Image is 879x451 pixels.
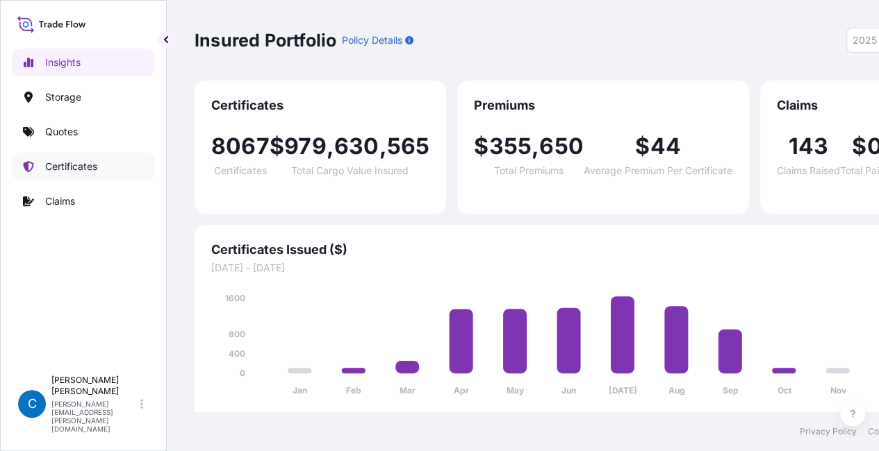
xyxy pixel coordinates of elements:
span: $ [635,135,650,158]
tspan: Mar [400,385,416,395]
a: Insights [12,49,155,76]
span: $ [270,135,284,158]
tspan: Aug [668,385,685,395]
p: Claims [45,194,75,208]
span: Premiums [474,97,732,114]
span: 8067 [211,135,270,158]
tspan: Apr [454,385,469,395]
p: [PERSON_NAME][EMAIL_ADDRESS][PERSON_NAME][DOMAIN_NAME] [51,400,138,433]
span: $ [852,135,866,158]
span: 565 [387,135,430,158]
span: Total Cargo Value Insured [291,166,409,176]
span: Claims Raised [777,166,840,176]
span: 2025 [853,33,877,47]
span: , [379,135,386,158]
span: 630 [334,135,379,158]
p: Insured Portfolio [195,29,336,51]
a: Privacy Policy [800,426,857,437]
p: Storage [45,90,81,104]
span: , [532,135,539,158]
tspan: Nov [830,385,846,395]
a: Claims [12,187,155,215]
tspan: 800 [229,329,245,339]
tspan: 400 [229,348,245,359]
tspan: May [507,385,525,395]
tspan: Oct [777,385,791,395]
span: Total Premiums [494,166,564,176]
span: C [28,397,37,411]
span: $ [474,135,488,158]
p: Policy Details [342,33,402,47]
span: , [327,135,334,158]
tspan: Jan [293,385,307,395]
p: Insights [45,56,81,69]
p: [PERSON_NAME] [PERSON_NAME] [51,375,138,397]
tspan: [DATE] [609,385,637,395]
span: 143 [789,135,829,158]
p: Certificates [45,160,97,173]
tspan: 0 [240,368,245,378]
tspan: 1600 [225,293,245,303]
span: Certificates [214,166,266,176]
p: Quotes [45,125,78,139]
a: Storage [12,83,155,111]
span: 650 [539,135,584,158]
span: Average Premium Per Certificate [584,166,732,176]
tspan: Sep [723,385,739,395]
a: Quotes [12,118,155,146]
a: Certificates [12,153,155,180]
span: Certificates [211,97,429,114]
span: 44 [650,135,680,158]
span: 979 [284,135,327,158]
span: 355 [488,135,532,158]
tspan: Jun [561,385,576,395]
tspan: Feb [346,385,361,395]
